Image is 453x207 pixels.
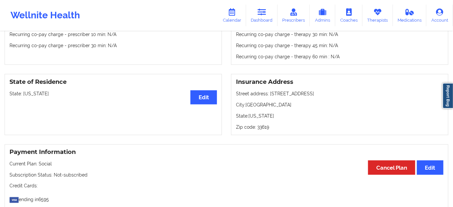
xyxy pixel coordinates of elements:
a: Therapists [363,5,393,26]
a: Admins [310,5,335,26]
button: Cancel Plan [368,160,415,175]
p: Subscription Status: Not-subscribed [10,172,443,178]
h3: Insurance Address [236,78,443,86]
button: Edit [417,160,443,175]
p: ending in 6595 [10,194,443,203]
a: Report Bug [443,83,453,109]
p: Recurring co-pay charge - prescriber 30 min : N/A [10,42,217,49]
p: Recurring co-pay charge - therapy 60 min : N/A [236,53,443,60]
p: Recurring co-pay charge - prescriber 10 min : N/A [10,31,217,38]
a: Medications [393,5,427,26]
h3: Payment Information [10,148,443,156]
a: Prescribers [278,5,310,26]
p: Zip code: 33619 [236,124,443,130]
p: Recurring co-pay charge - therapy 30 min : N/A [236,31,443,38]
a: Calendar [218,5,246,26]
p: State: [US_STATE] [10,90,217,97]
p: Recurring co-pay charge - therapy 45 min : N/A [236,42,443,49]
p: City: [GEOGRAPHIC_DATA] [236,102,443,108]
h3: State of Residence [10,78,217,86]
p: Credit Cards: [10,183,443,189]
p: Street address: [STREET_ADDRESS] [236,90,443,97]
button: Edit [190,90,217,104]
a: Dashboard [246,5,278,26]
p: State: [US_STATE] [236,113,443,119]
p: Current Plan: Social [10,160,443,167]
a: Account [426,5,453,26]
a: Coaches [335,5,363,26]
